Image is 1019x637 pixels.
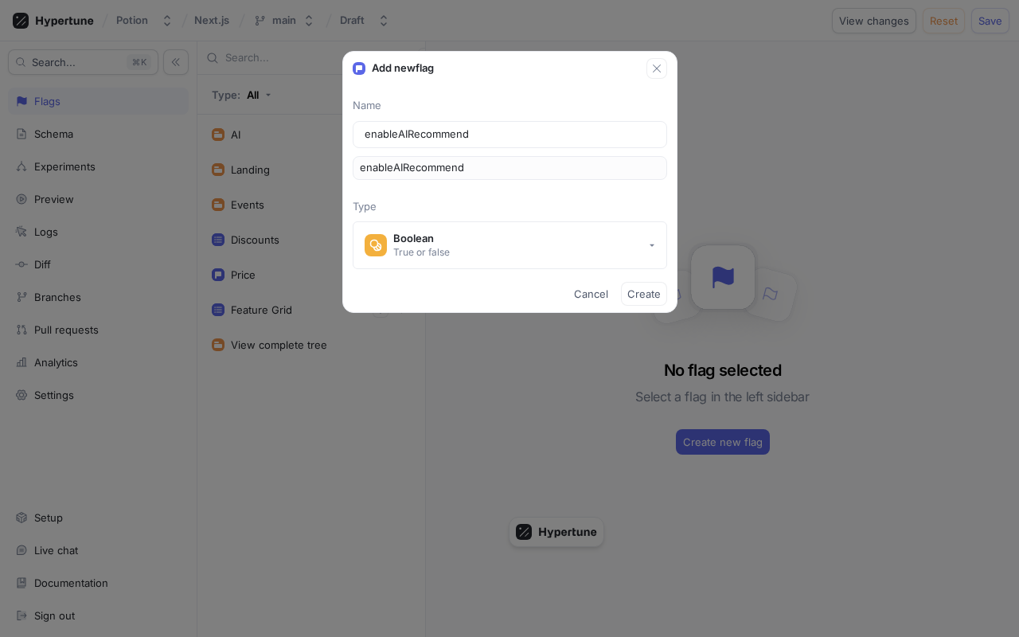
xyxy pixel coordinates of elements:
span: Create [627,289,661,299]
input: Enter a name for this flag [365,127,655,143]
span: Cancel [574,289,608,299]
button: Create [621,282,667,306]
div: True or false [393,245,450,259]
p: Add new flag [372,61,434,76]
p: Name [353,98,667,114]
button: BooleanTrue or false [353,221,667,269]
div: Boolean [393,232,450,245]
button: Cancel [568,282,615,306]
p: Type [353,199,667,215]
